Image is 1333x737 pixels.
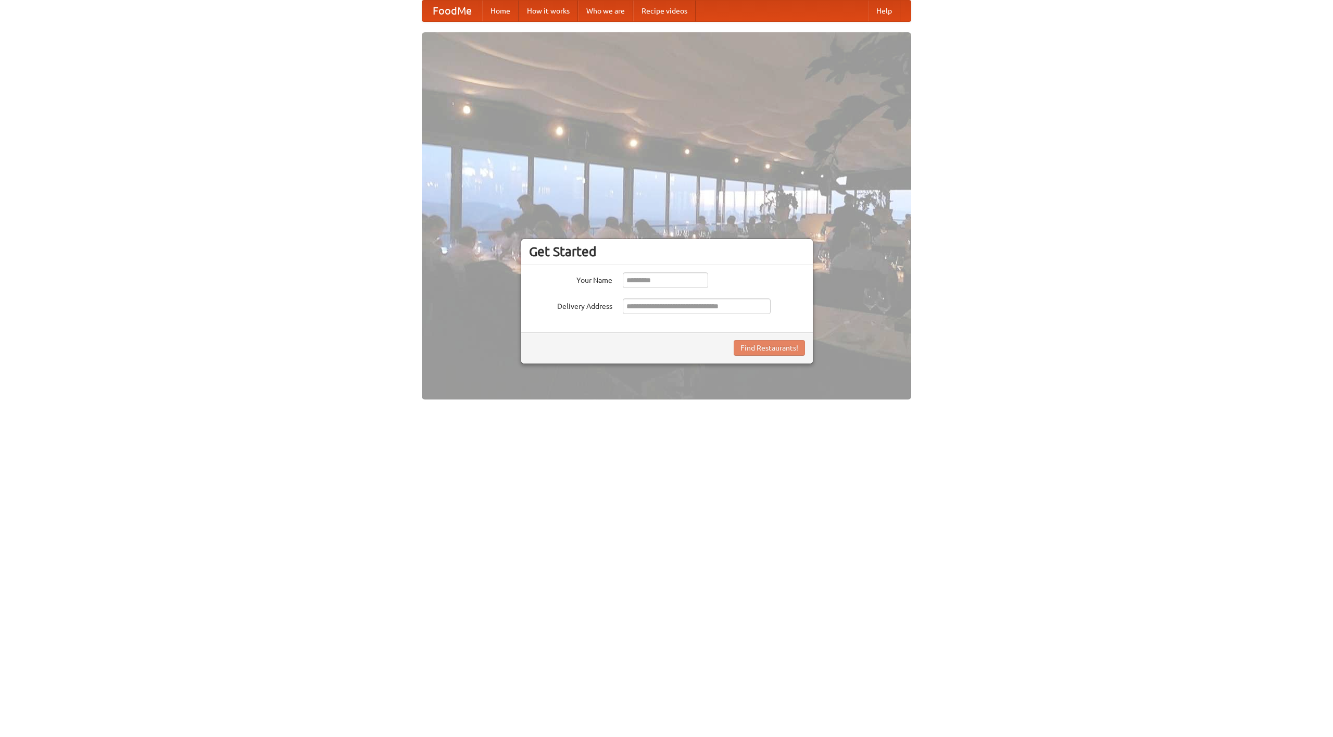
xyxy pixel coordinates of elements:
label: Delivery Address [529,298,612,311]
a: FoodMe [422,1,482,21]
a: Home [482,1,519,21]
a: Help [868,1,900,21]
button: Find Restaurants! [734,340,805,356]
a: Who we are [578,1,633,21]
a: How it works [519,1,578,21]
h3: Get Started [529,244,805,259]
label: Your Name [529,272,612,285]
a: Recipe videos [633,1,696,21]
